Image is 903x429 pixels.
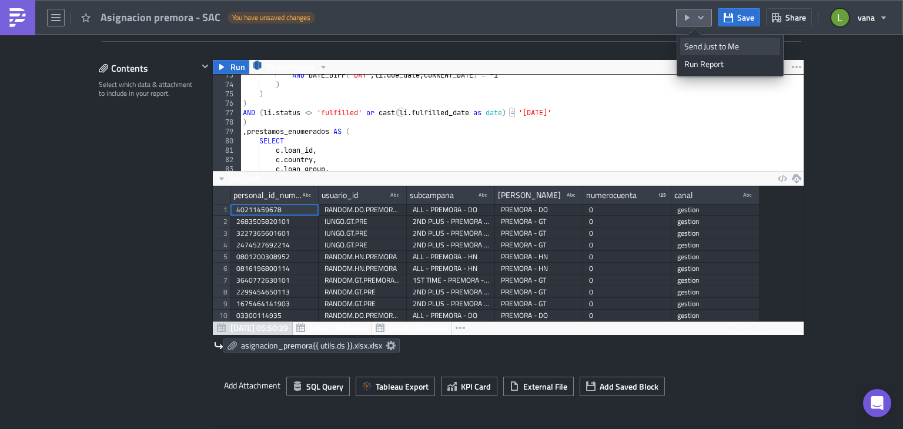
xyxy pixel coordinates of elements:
div: gestion [677,310,754,321]
span: Save [737,11,754,24]
div: 2ND PLUS - PREMORA - GT [413,216,489,227]
span: Asignacion premora - SAC [101,11,222,24]
div: 82 [213,155,241,165]
div: 1ST TIME - PREMORA - GT [413,274,489,286]
span: vana [858,11,875,24]
div: 79 [213,127,241,136]
div: 0 [589,239,665,251]
div: PREMORA - DO [501,310,577,321]
div: RANDOM.HN.PREMORA [325,263,401,274]
div: 40211459678 [236,204,313,216]
button: vana [824,5,894,31]
div: 0 [589,274,665,286]
div: RANDOM.GT.PRE [325,286,401,298]
div: numerocuenta [586,186,637,204]
div: PREMORA - GT [501,286,577,298]
span: SQL Query [306,380,343,393]
button: [DATE] 05:50:39 [213,321,293,335]
button: [DATE] 05:50:39 [372,321,451,335]
button: Add Saved Block [580,377,665,396]
div: personal_id_number [233,186,303,204]
button: Share [766,8,812,26]
div: ALL - PREMORA - HN [413,263,489,274]
button: External File [503,377,574,396]
div: gestion [677,227,754,239]
div: RANDOM.HN.PREMORA [325,251,401,263]
div: Contents [99,59,198,77]
div: 2ND PLUS - PREMORA - GT [413,286,489,298]
div: 0 [589,251,665,263]
div: gestion [677,298,754,310]
span: RedshiftVana [266,60,315,74]
div: IUNGO.GT.PRE [325,216,401,227]
button: Tableau Export [356,377,435,396]
div: 74 [213,80,241,89]
div: ALL - PREMORA - HN [413,251,489,263]
label: Add Attachment [224,377,280,394]
div: 83 [213,165,241,174]
div: [PERSON_NAME] [498,186,561,204]
div: 76 [213,99,241,108]
body: Rich Text Area. Press ALT-0 for help. [5,5,561,14]
div: 0 [589,204,665,216]
span: Share [785,11,806,24]
img: Avatar [830,8,850,28]
div: PREMORA - GT [501,239,577,251]
div: PREMORA - GT [501,216,577,227]
div: 0 [589,310,665,321]
div: 77 [213,108,241,118]
div: 1688 rows in 17.15s [728,321,801,335]
div: 78 [213,118,241,127]
span: External File [523,380,567,393]
div: gestion [677,216,754,227]
div: PREMORA - HN [501,263,577,274]
span: KPI Card [461,380,491,393]
div: 2683505820101 [236,216,313,227]
div: RANDOM.GT.PRE [325,298,401,310]
div: 0 [589,298,665,310]
div: PREMORA - GT [501,298,577,310]
button: No Limit [213,172,264,186]
div: gestion [677,251,754,263]
div: 2ND PLUS - PREMORA - GT [413,227,489,239]
button: Save [718,8,760,26]
span: No Limit [230,172,260,185]
div: 3227365601601 [236,227,313,239]
div: Send Just to Me [684,41,776,52]
div: RANDOM.DO.PREMORA.2ND [325,204,401,216]
div: 2299454650113 [236,286,313,298]
div: ALL - PREMORA - DO [413,204,489,216]
div: 73 [213,71,241,80]
div: Open Intercom Messenger [863,389,891,417]
div: 1675464141903 [236,298,313,310]
div: PREMORA - GT [501,227,577,239]
span: asignacion_premora{{ utils.ds }}.xlsx.xlsx [241,340,382,351]
div: gestion [677,263,754,274]
div: RANDOM.DO.PREMORA.2ND [325,310,401,321]
span: Tableau Export [376,380,429,393]
div: Select which data & attachment to include in your report. [99,80,198,98]
div: 0816196800114 [236,263,313,274]
p: Archivo de reasignacion de premora. [5,5,561,14]
div: IUNGO.GT.PRE [325,227,401,239]
span: [DATE] 05:50:40 [310,321,367,334]
div: 03300114935 [236,310,313,321]
button: Run [213,60,249,74]
div: 0 [589,286,665,298]
div: 80 [213,136,241,146]
a: asignacion_premora{{ utils.ds }}.xlsx.xlsx [223,338,400,353]
div: 2474527692214 [236,239,313,251]
div: PREMORA - DO [501,204,577,216]
div: RANDOM.GT.PREMORA.FTL [325,274,401,286]
span: Run [230,60,245,74]
div: IUNGO.GT.PRE [325,239,401,251]
div: gestion [677,239,754,251]
div: 81 [213,146,241,155]
div: gestion [677,274,754,286]
button: SQL Query [286,377,350,396]
div: 0801200308952 [236,251,313,263]
div: 0 [589,263,665,274]
span: [DATE] 05:50:39 [389,321,447,334]
span: You have unsaved changes [232,13,310,22]
div: 2ND PLUS - PREMORA - GT [413,239,489,251]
